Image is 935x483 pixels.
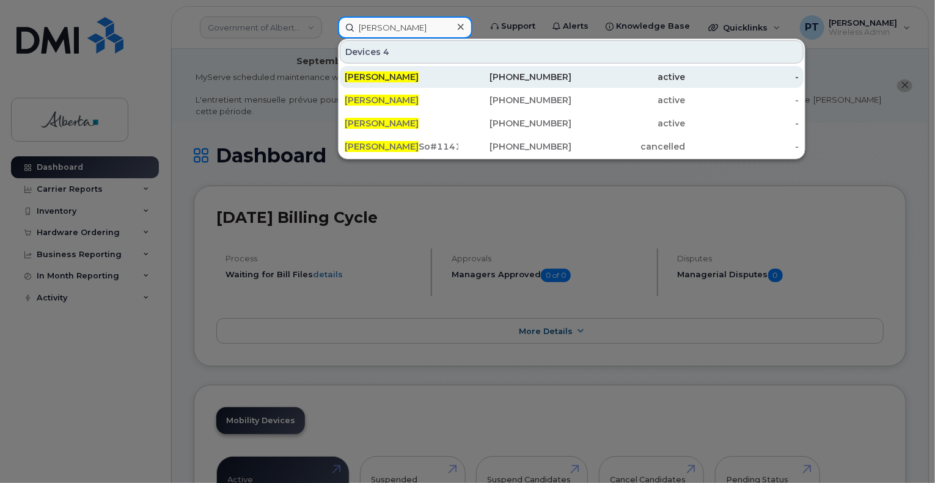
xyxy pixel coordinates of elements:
div: [PHONE_NUMBER] [458,94,572,106]
span: [PERSON_NAME] [345,71,419,82]
div: - [685,140,799,153]
div: [PHONE_NUMBER] [458,140,572,153]
div: - [685,94,799,106]
div: cancelled [572,140,686,153]
span: [PERSON_NAME] [345,141,419,152]
span: 4 [383,46,389,58]
a: [PERSON_NAME]So#114165[PHONE_NUMBER]cancelled- [340,136,804,158]
div: active [572,117,686,129]
span: [PERSON_NAME] [345,118,419,129]
a: [PERSON_NAME][PHONE_NUMBER]active- [340,112,804,134]
a: [PERSON_NAME][PHONE_NUMBER]active- [340,89,804,111]
div: [PHONE_NUMBER] [458,117,572,129]
span: [PERSON_NAME] [345,95,419,106]
a: [PERSON_NAME][PHONE_NUMBER]active- [340,66,804,88]
div: - [685,117,799,129]
div: So#114165 [345,140,458,153]
div: active [572,71,686,83]
div: active [572,94,686,106]
div: [PHONE_NUMBER] [458,71,572,83]
div: Devices [340,40,804,64]
div: - [685,71,799,83]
